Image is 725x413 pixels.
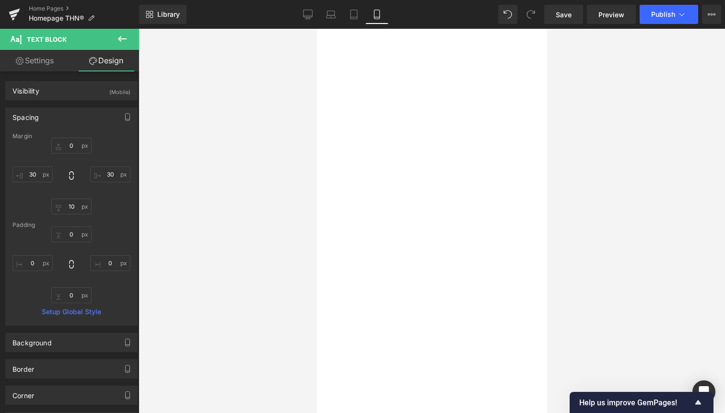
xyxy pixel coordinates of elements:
[12,333,52,347] div: Background
[139,5,187,24] a: New Library
[51,199,92,214] input: 0
[29,14,84,22] span: Homepage THN®
[365,5,388,24] a: Mobile
[702,5,721,24] button: More
[12,255,53,271] input: 0
[12,108,39,121] div: Spacing
[12,166,53,182] input: 0
[579,398,692,407] span: Help us improve GemPages!
[598,10,624,20] span: Preview
[296,5,319,24] a: Desktop
[51,226,92,242] input: 0
[692,380,715,403] div: Open Intercom Messenger
[90,166,130,182] input: 0
[342,5,365,24] a: Tablet
[640,5,698,24] button: Publish
[498,5,517,24] button: Undo
[587,5,636,24] a: Preview
[51,138,92,153] input: 0
[12,222,130,228] div: Padding
[12,133,130,140] div: Margin
[90,255,130,271] input: 0
[12,82,39,95] div: Visibility
[579,397,704,408] button: Show survey - Help us improve GemPages!
[521,5,540,24] button: Redo
[29,5,139,12] a: Home Pages
[12,308,130,316] a: Setup Global Style
[319,5,342,24] a: Laptop
[51,287,92,303] input: 0
[556,10,572,20] span: Save
[27,35,67,43] span: Text Block
[651,11,675,18] span: Publish
[157,10,180,19] span: Library
[109,82,130,97] div: (Mobile)
[71,50,141,71] a: Design
[12,360,34,373] div: Border
[12,386,34,400] div: Corner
